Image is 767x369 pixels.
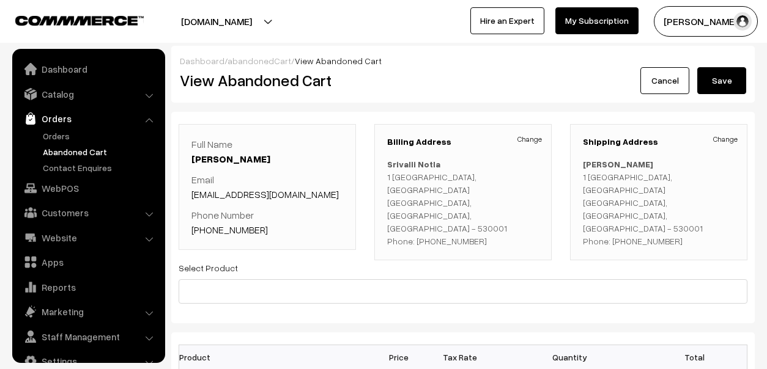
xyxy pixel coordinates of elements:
[15,83,161,105] a: Catalog
[15,58,161,80] a: Dashboard
[180,71,454,90] h2: View Abandoned Cart
[470,7,544,34] a: Hire an Expert
[40,130,161,142] a: Orders
[15,276,161,298] a: Reports
[40,161,161,174] a: Contact Enquires
[387,159,440,169] b: Srivalli Notla
[713,134,738,145] a: Change
[15,301,161,323] a: Marketing
[15,251,161,273] a: Apps
[191,224,268,236] a: [PHONE_NUMBER]
[15,202,161,224] a: Customers
[387,137,539,147] h3: Billing Address
[15,16,144,25] img: COMMMERCE
[517,134,542,145] a: Change
[15,227,161,249] a: Website
[40,145,161,158] a: Abandoned Cart
[640,67,689,94] a: Cancel
[583,158,735,247] p: 1 [GEOGRAPHIC_DATA], [GEOGRAPHIC_DATA] [GEOGRAPHIC_DATA], [GEOGRAPHIC_DATA], [GEOGRAPHIC_DATA] - ...
[179,261,238,274] label: Select Product
[697,67,746,94] button: Save
[555,7,639,34] a: My Subscription
[191,208,343,237] p: Phone Number
[191,188,339,200] a: [EMAIL_ADDRESS][DOMAIN_NAME]
[15,12,122,27] a: COMMMERCE
[583,159,653,169] b: [PERSON_NAME]
[15,326,161,348] a: Staff Management
[138,6,295,37] button: [DOMAIN_NAME]
[180,56,224,66] a: Dashboard
[295,56,382,66] span: View Abandoned Cart
[583,137,735,147] h3: Shipping Address
[15,108,161,130] a: Orders
[15,177,161,199] a: WebPOS
[733,12,752,31] img: user
[387,158,539,247] p: 1 [GEOGRAPHIC_DATA], [GEOGRAPHIC_DATA] [GEOGRAPHIC_DATA], [GEOGRAPHIC_DATA], [GEOGRAPHIC_DATA] - ...
[191,153,270,165] a: [PERSON_NAME]
[654,6,758,37] button: [PERSON_NAME]…
[191,172,343,202] p: Email
[180,54,746,67] div: / /
[191,137,343,166] p: Full Name
[228,56,291,66] a: abandonedCart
